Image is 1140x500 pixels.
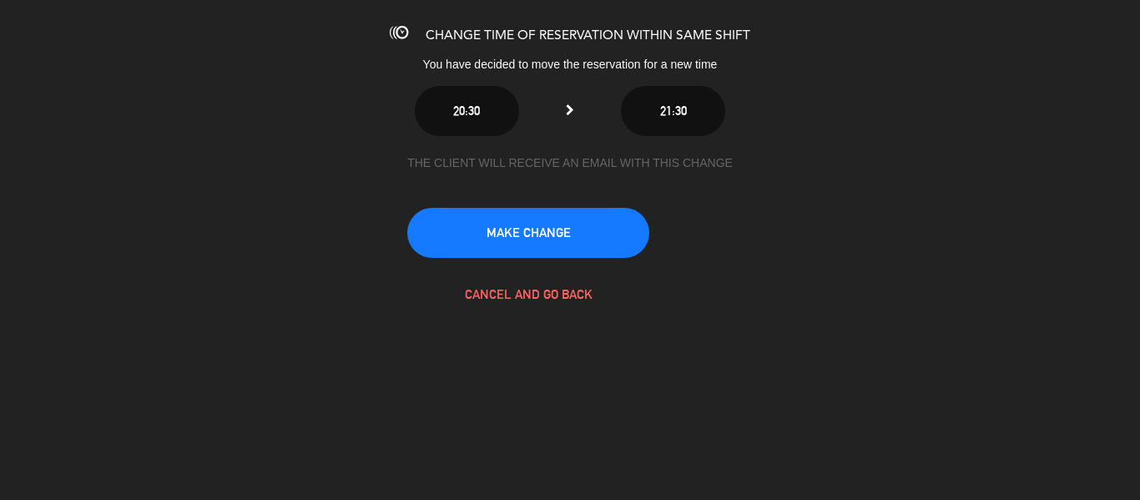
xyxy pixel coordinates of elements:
span: CHANGE TIME OF RESERVATION WITHIN SAME SHIFT [426,29,750,43]
button: 21:30 [621,86,725,136]
button: CANCEL AND GO BACK [407,270,649,320]
div: You have decided to move the reservation for a new time [295,55,845,74]
button: 20:30 [415,86,519,136]
span: 21:30 [660,104,687,118]
span: 20:30 [453,104,480,118]
button: MAKE CHANGE [407,208,649,258]
div: THE CLIENT WILL RECEIVE AN EMAIL WITH THIS CHANGE [407,154,733,173]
